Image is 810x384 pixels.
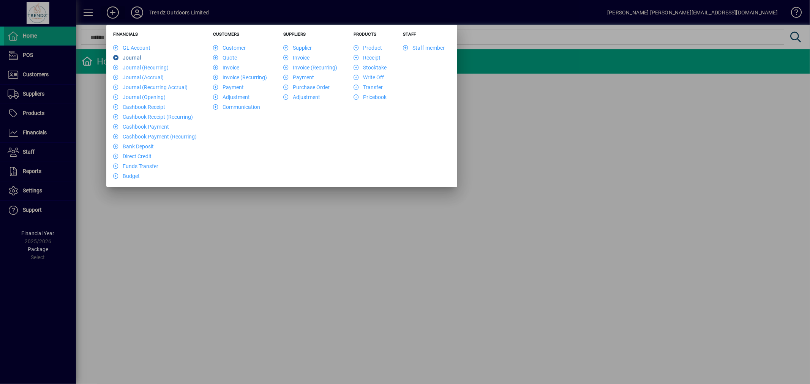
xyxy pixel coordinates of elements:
a: Adjustment [283,94,320,100]
a: Product [354,45,382,51]
h5: Products [354,31,387,39]
a: Stocktake [354,65,387,71]
a: Staff member [403,45,445,51]
a: Invoice (Recurring) [283,65,337,71]
a: Budget [113,173,140,179]
a: Receipt [354,55,381,61]
a: Write Off [354,74,384,80]
a: Cashbook Payment [113,124,169,130]
a: Journal [113,55,141,61]
a: Supplier [283,45,312,51]
a: Payment [213,84,244,90]
a: Cashbook Receipt (Recurring) [113,114,193,120]
a: Quote [213,55,237,61]
a: Purchase Order [283,84,330,90]
a: Journal (Accrual) [113,74,164,80]
h5: Financials [113,31,197,39]
a: Funds Transfer [113,163,158,169]
a: Journal (Recurring) [113,65,169,71]
a: Adjustment [213,94,250,100]
a: Invoice [213,65,239,71]
a: Cashbook Payment (Recurring) [113,134,197,140]
h5: Suppliers [283,31,337,39]
a: Pricebook [354,94,387,100]
h5: Customers [213,31,267,39]
a: Invoice [283,55,309,61]
a: Customer [213,45,246,51]
a: Journal (Opening) [113,94,166,100]
a: Payment [283,74,314,80]
a: Cashbook Receipt [113,104,165,110]
a: Direct Credit [113,153,152,159]
a: Communication [213,104,260,110]
a: GL Account [113,45,150,51]
h5: Staff [403,31,445,39]
a: Invoice (Recurring) [213,74,267,80]
a: Transfer [354,84,383,90]
a: Journal (Recurring Accrual) [113,84,188,90]
a: Bank Deposit [113,143,154,150]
